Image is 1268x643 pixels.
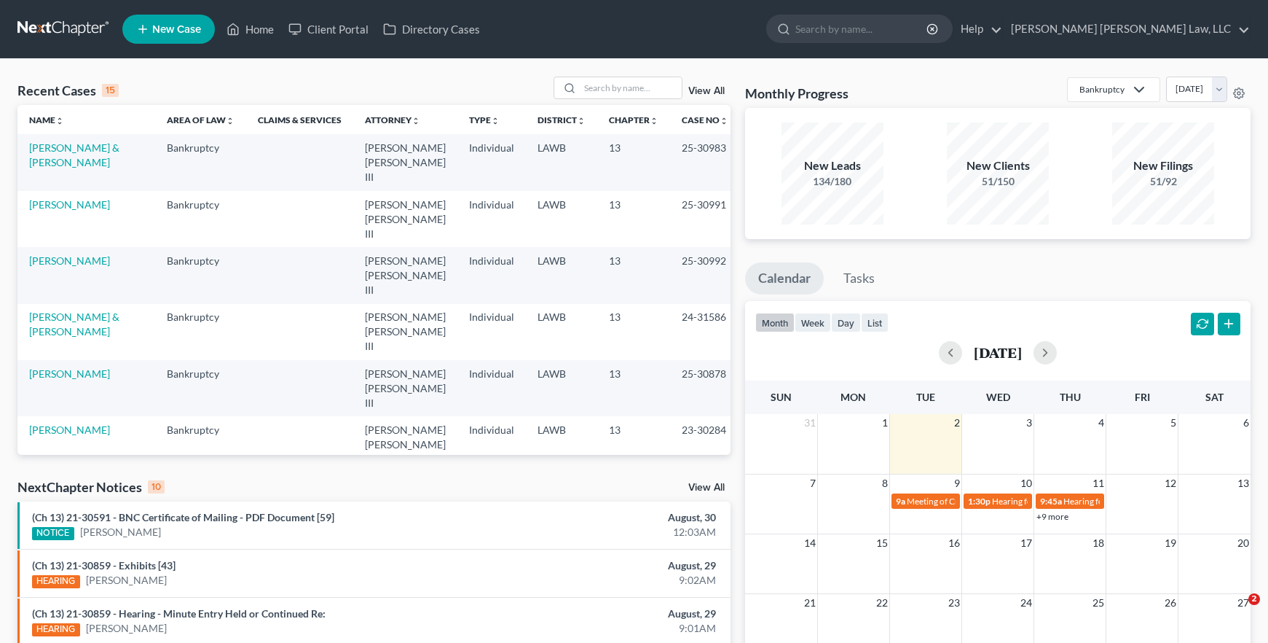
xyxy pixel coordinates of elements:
[803,594,817,612] span: 21
[795,313,831,332] button: week
[875,594,889,612] span: 22
[526,191,597,247] td: LAWB
[29,198,110,211] a: [PERSON_NAME]
[1019,475,1033,492] span: 10
[1004,16,1250,42] a: [PERSON_NAME] [PERSON_NAME] Law, LLC
[830,262,888,295] a: Tasks
[226,117,235,125] i: unfold_more
[781,157,883,174] div: New Leads
[609,114,658,125] a: Chapterunfold_more
[353,304,457,360] td: [PERSON_NAME] [PERSON_NAME] III
[526,360,597,416] td: LAWB
[457,304,526,360] td: Individual
[1112,174,1214,189] div: 51/92
[148,480,165,494] div: 10
[1163,534,1178,552] span: 19
[86,573,167,588] a: [PERSON_NAME]
[353,134,457,190] td: [PERSON_NAME] [PERSON_NAME] III
[497,573,716,588] div: 9:02AM
[688,483,725,493] a: View All
[1091,594,1106,612] span: 25
[953,16,1002,42] a: Help
[497,510,716,525] div: August, 30
[670,247,740,303] td: 25-30992
[17,82,119,99] div: Recent Cases
[1091,475,1106,492] span: 11
[947,157,1049,174] div: New Clients
[32,607,326,620] a: (Ch 13) 21-30859 - Hearing - Minute Entry Held or Continued Re:
[497,607,716,621] div: August, 29
[580,77,682,98] input: Search by name...
[1163,475,1178,492] span: 12
[152,24,201,35] span: New Case
[537,114,586,125] a: Districtunfold_more
[597,191,670,247] td: 13
[1163,594,1178,612] span: 26
[457,247,526,303] td: Individual
[353,416,457,472] td: [PERSON_NAME] [PERSON_NAME] III
[771,391,792,403] span: Sun
[102,84,119,97] div: 15
[155,247,246,303] td: Bankruptcy
[376,16,487,42] a: Directory Cases
[907,496,1068,507] span: Meeting of Creditors for [PERSON_NAME]
[745,85,848,102] h3: Monthly Progress
[29,141,119,168] a: [PERSON_NAME] & [PERSON_NAME]
[808,475,817,492] span: 7
[1063,496,1254,507] span: Hearing for [PERSON_NAME] & [PERSON_NAME]
[155,191,246,247] td: Bankruptcy
[953,414,961,432] span: 2
[497,558,716,573] div: August, 29
[597,304,670,360] td: 13
[1091,534,1106,552] span: 18
[1019,534,1033,552] span: 17
[597,247,670,303] td: 13
[916,391,935,403] span: Tue
[755,313,795,332] button: month
[896,496,905,507] span: 9a
[29,254,110,267] a: [PERSON_NAME]
[781,174,883,189] div: 134/180
[155,134,246,190] td: Bankruptcy
[497,525,716,539] div: 12:03AM
[29,114,64,125] a: Nameunfold_more
[526,416,597,472] td: LAWB
[803,414,817,432] span: 31
[577,117,586,125] i: unfold_more
[491,117,500,125] i: unfold_more
[32,527,74,540] div: NOTICE
[29,424,110,436] a: [PERSON_NAME]
[497,621,716,636] div: 9:01AM
[353,360,457,416] td: [PERSON_NAME] [PERSON_NAME] III
[968,496,991,507] span: 1:30p
[861,313,889,332] button: list
[881,475,889,492] span: 8
[688,86,725,96] a: View All
[155,360,246,416] td: Bankruptcy
[457,360,526,416] td: Individual
[1248,593,1260,605] span: 2
[1112,157,1214,174] div: New Filings
[281,16,376,42] a: Client Portal
[55,117,64,125] i: unfold_more
[947,174,1049,189] div: 51/150
[1060,391,1081,403] span: Thu
[29,367,110,380] a: [PERSON_NAME]
[32,559,176,572] a: (Ch 13) 21-30859 - Exhibits [43]
[1236,534,1251,552] span: 20
[1019,594,1033,612] span: 24
[1236,475,1251,492] span: 13
[526,134,597,190] td: LAWB
[720,117,728,125] i: unfold_more
[1242,414,1251,432] span: 6
[670,304,740,360] td: 24-31586
[803,534,817,552] span: 14
[1135,391,1150,403] span: Fri
[29,311,119,338] a: [PERSON_NAME] & [PERSON_NAME]
[992,496,1106,507] span: Hearing for [PERSON_NAME]
[597,134,670,190] td: 13
[1205,391,1224,403] span: Sat
[86,621,167,636] a: [PERSON_NAME]
[526,304,597,360] td: LAWB
[947,594,961,612] span: 23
